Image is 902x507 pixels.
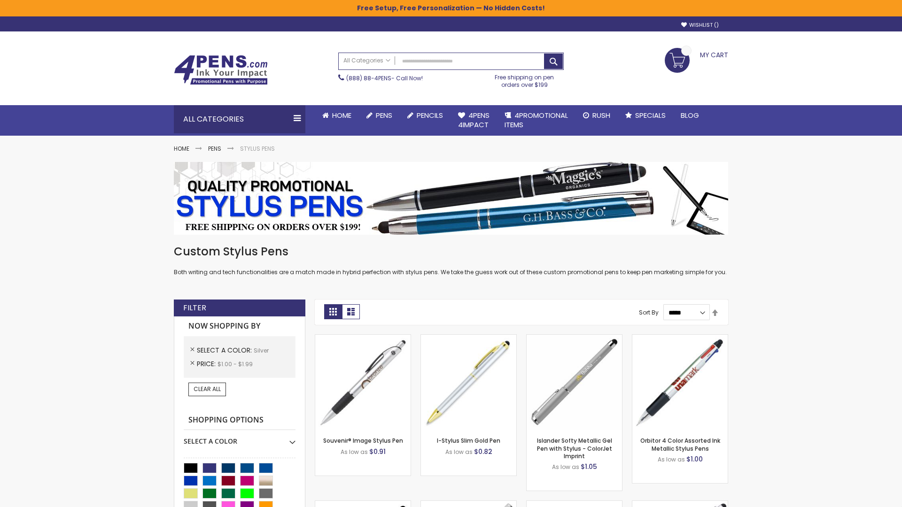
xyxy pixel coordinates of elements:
[218,360,253,368] span: $1.00 - $1.99
[575,105,618,126] a: Rush
[527,334,622,342] a: Islander Softy Metallic Gel Pen with Stylus - ColorJet Imprint-Silver
[537,437,612,460] a: Islander Softy Metallic Gel Pen with Stylus - ColorJet Imprint
[592,110,610,120] span: Rush
[681,22,719,29] a: Wishlist
[184,316,295,336] strong: Now Shopping by
[673,105,707,126] a: Blog
[197,346,254,355] span: Select A Color
[632,335,728,430] img: Orbitor 4 Color Assorted Ink Metallic Stylus Pens-Silver
[635,110,666,120] span: Specials
[437,437,500,445] a: I-Stylus Slim Gold Pen
[639,308,659,316] label: Sort By
[315,334,411,342] a: Souvenir® Image Stylus Pen-Silver
[254,346,269,354] span: Silver
[339,53,395,69] a: All Categories
[208,145,221,153] a: Pens
[183,303,206,313] strong: Filter
[400,105,451,126] a: Pencils
[332,110,351,120] span: Home
[240,145,275,153] strong: Stylus Pens
[658,455,685,463] span: As low as
[315,105,359,126] a: Home
[323,437,403,445] a: Souvenir® Image Stylus Pen
[474,447,492,456] span: $0.82
[174,244,728,277] div: Both writing and tech functionalities are a match made in hybrid perfection with stylus pens. We ...
[451,105,497,136] a: 4Pens4impact
[497,105,575,136] a: 4PROMOTIONALITEMS
[346,74,391,82] a: (888) 88-4PENS
[324,304,342,319] strong: Grid
[681,110,699,120] span: Blog
[686,454,703,464] span: $1.00
[376,110,392,120] span: Pens
[343,57,390,64] span: All Categories
[632,334,728,342] a: Orbitor 4 Color Assorted Ink Metallic Stylus Pens-Silver
[174,244,728,259] h1: Custom Stylus Pens
[174,162,728,235] img: Stylus Pens
[341,448,368,456] span: As low as
[359,105,400,126] a: Pens
[184,430,295,446] div: Select A Color
[527,335,622,430] img: Islander Softy Metallic Gel Pen with Stylus - ColorJet Imprint-Silver
[194,385,221,393] span: Clear All
[618,105,673,126] a: Specials
[174,55,268,85] img: 4Pens Custom Pens and Promotional Products
[315,335,411,430] img: Souvenir® Image Stylus Pen-Silver
[445,448,473,456] span: As low as
[640,437,720,452] a: Orbitor 4 Color Assorted Ink Metallic Stylus Pens
[197,359,218,369] span: Price
[552,463,579,471] span: As low as
[184,410,295,430] strong: Shopping Options
[174,105,305,133] div: All Categories
[505,110,568,130] span: 4PROMOTIONAL ITEMS
[421,334,516,342] a: I-Stylus-Slim-Gold-Silver
[188,383,226,396] a: Clear All
[417,110,443,120] span: Pencils
[581,462,597,471] span: $1.05
[458,110,490,130] span: 4Pens 4impact
[485,70,564,89] div: Free shipping on pen orders over $199
[421,335,516,430] img: I-Stylus-Slim-Gold-Silver
[346,74,423,82] span: - Call Now!
[369,447,386,456] span: $0.91
[174,145,189,153] a: Home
